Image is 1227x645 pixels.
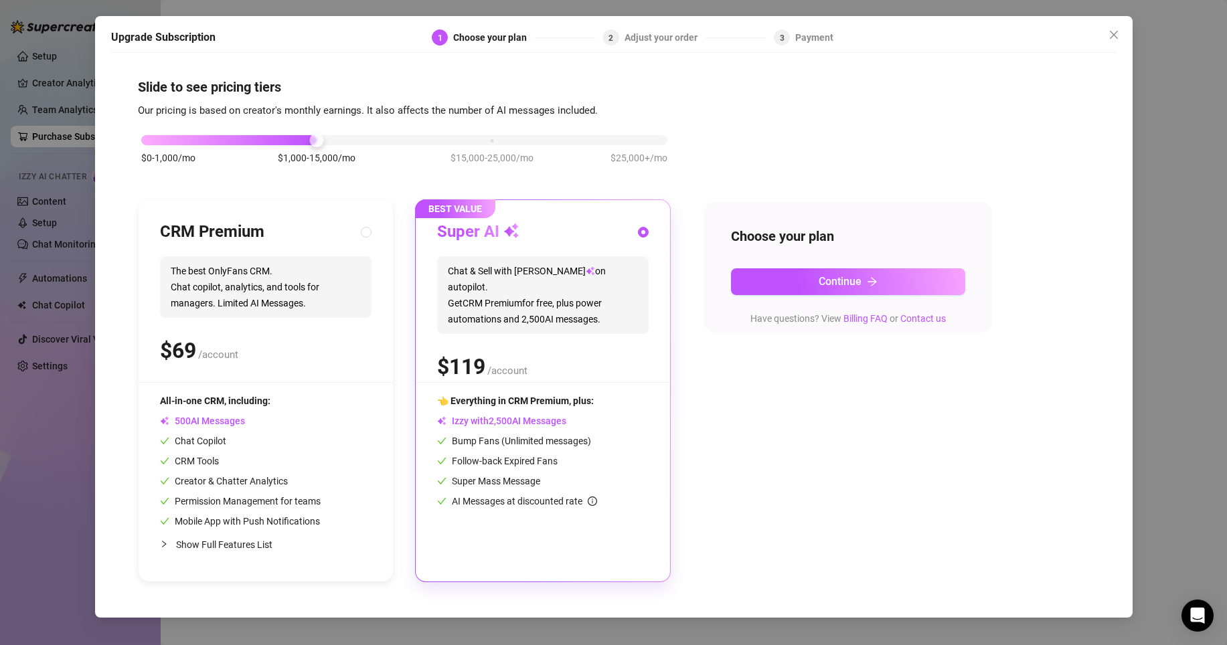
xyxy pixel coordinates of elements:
[160,395,270,406] span: All-in-one CRM, including:
[452,496,597,506] span: AI Messages at discounted rate
[176,539,272,550] span: Show Full Features List
[731,268,965,295] button: Continuearrow-right
[160,529,372,560] div: Show Full Features List
[437,496,446,506] span: check
[160,338,196,363] span: $
[437,221,519,243] h3: Super AI
[1109,29,1119,40] span: close
[610,151,667,165] span: $25,000+/mo
[415,199,495,218] span: BEST VALUE
[160,496,169,506] span: check
[437,395,594,406] span: 👈 Everything in CRM Premium, plus:
[160,436,226,446] span: Chat Copilot
[437,416,566,426] span: Izzy with AI Messages
[900,313,946,324] a: Contact us
[843,313,888,324] a: Billing FAQ
[138,104,598,116] span: Our pricing is based on creator's monthly earnings. It also affects the number of AI messages inc...
[160,456,169,466] span: check
[779,33,784,43] span: 3
[160,456,219,466] span: CRM Tools
[437,33,442,43] span: 1
[487,365,527,377] span: /account
[437,436,446,446] span: check
[437,456,446,466] span: check
[141,151,195,165] span: $0-1,000/mo
[608,33,613,43] span: 2
[588,496,597,506] span: info-circle
[453,29,535,45] div: Choose your plan
[160,416,245,426] span: AI Messages
[1103,29,1125,40] span: Close
[1181,600,1214,632] div: Open Intercom Messenger
[437,256,649,334] span: Chat & Sell with [PERSON_NAME] on autopilot. Get CRM Premium for free, plus power automations and...
[277,151,355,165] span: $1,000-15,000/mo
[437,476,540,486] span: Super Mass Message
[160,496,321,506] span: Permission Management for teams
[160,516,320,527] span: Mobile App with Push Notifications
[437,456,558,466] span: Follow-back Expired Fans
[160,256,372,318] span: The best OnlyFans CRM. Chat copilot, analytics, and tools for managers. Limited AI Messages.
[624,29,705,45] div: Adjust your order
[437,476,446,486] span: check
[138,78,1090,96] h4: Slide to see pricing tiers
[451,151,534,165] span: $15,000-25,000/mo
[160,436,169,446] span: check
[198,349,238,361] span: /account
[867,276,878,287] span: arrow-right
[795,29,833,45] div: Payment
[160,476,288,486] span: Creator & Chatter Analytics
[111,29,216,45] h5: Upgrade Subscription
[819,275,862,288] span: Continue
[1103,24,1125,45] button: Close
[160,517,169,526] span: check
[750,313,946,324] span: Have questions? View or
[437,436,591,446] span: Bump Fans (Unlimited messages)
[437,354,485,379] span: $
[160,476,169,486] span: check
[731,227,965,246] h4: Choose your plan
[160,540,168,548] span: collapsed
[160,221,264,243] h3: CRM Premium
